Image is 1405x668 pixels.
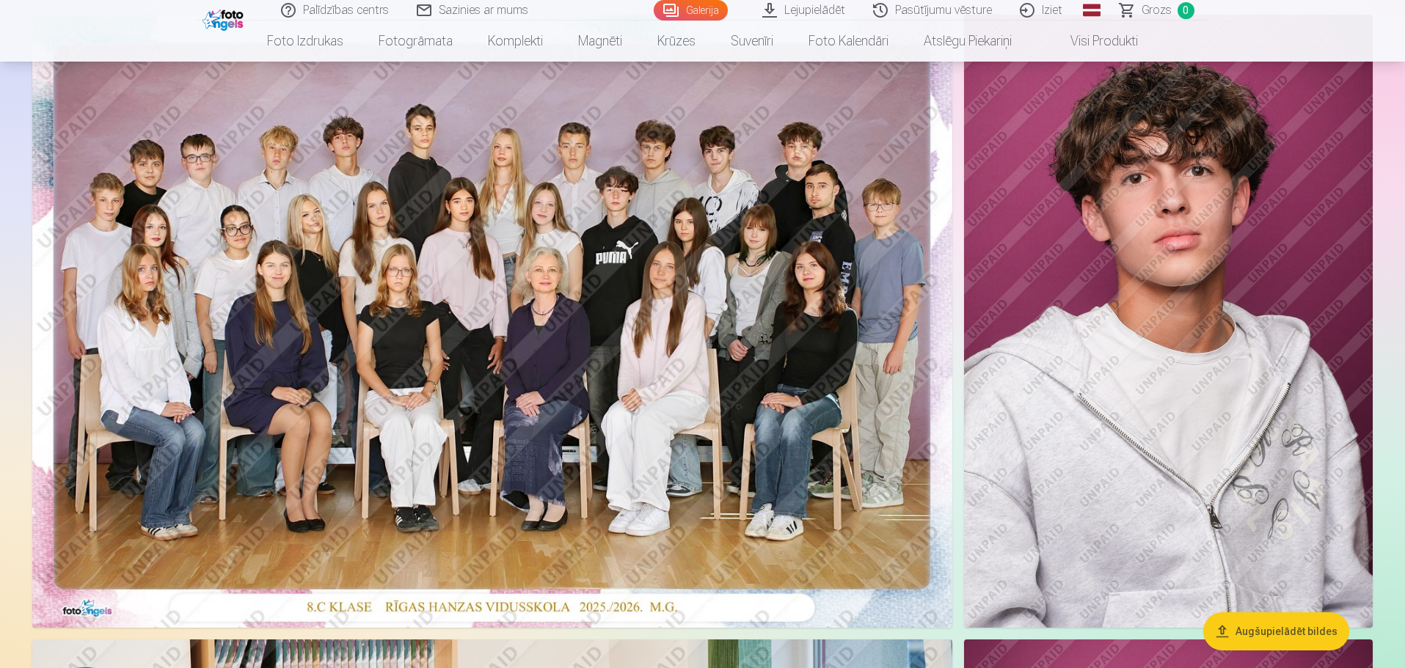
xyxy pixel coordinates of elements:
a: Fotogrāmata [361,21,470,62]
a: Magnēti [561,21,640,62]
a: Suvenīri [713,21,791,62]
a: Foto izdrukas [249,21,361,62]
a: Atslēgu piekariņi [906,21,1029,62]
a: Visi produkti [1029,21,1156,62]
span: Grozs [1142,1,1172,19]
button: Augšupielādēt bildes [1203,612,1349,650]
img: /fa1 [202,6,247,31]
span: 0 [1178,2,1194,19]
a: Krūzes [640,21,713,62]
a: Foto kalendāri [791,21,906,62]
a: Komplekti [470,21,561,62]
